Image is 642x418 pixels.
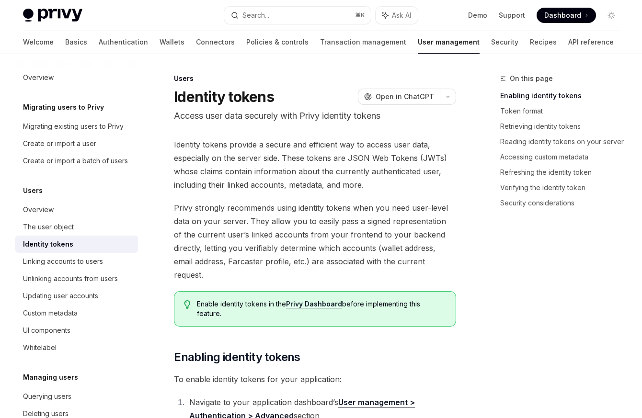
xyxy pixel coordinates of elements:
[500,88,627,103] a: Enabling identity tokens
[15,201,138,218] a: Overview
[604,8,619,23] button: Toggle dark mode
[15,118,138,135] a: Migrating existing users to Privy
[23,31,54,54] a: Welcome
[23,138,96,149] div: Create or import a user
[510,73,553,84] span: On this page
[184,300,191,309] svg: Tip
[23,72,54,83] div: Overview
[15,152,138,169] a: Create or import a batch of users
[174,88,274,105] h1: Identity tokens
[500,134,627,149] a: Reading identity tokens on your server
[242,10,269,21] div: Search...
[15,339,138,356] a: Whitelabel
[500,195,627,211] a: Security considerations
[224,7,371,24] button: Search...⌘K
[376,92,434,102] span: Open in ChatGPT
[23,342,57,353] div: Whitelabel
[15,69,138,86] a: Overview
[23,391,71,402] div: Querying users
[500,180,627,195] a: Verifying the identity token
[23,256,103,267] div: Linking accounts to users
[23,273,118,284] div: Unlinking accounts from users
[15,305,138,322] a: Custom metadata
[286,300,342,308] a: Privy Dashboard
[500,119,627,134] a: Retrieving identity tokens
[174,138,456,192] span: Identity tokens provide a secure and efficient way to access user data, especially on the server ...
[23,307,78,319] div: Custom metadata
[15,218,138,236] a: The user object
[568,31,614,54] a: API reference
[468,11,487,20] a: Demo
[174,350,300,365] span: Enabling identity tokens
[499,11,525,20] a: Support
[23,238,73,250] div: Identity tokens
[544,11,581,20] span: Dashboard
[355,11,365,19] span: ⌘ K
[376,7,418,24] button: Ask AI
[99,31,148,54] a: Authentication
[418,31,480,54] a: User management
[23,185,43,196] h5: Users
[530,31,557,54] a: Recipes
[500,103,627,119] a: Token format
[23,221,74,233] div: The user object
[15,270,138,287] a: Unlinking accounts from users
[320,31,406,54] a: Transaction management
[392,11,411,20] span: Ask AI
[23,155,128,167] div: Create or import a batch of users
[174,373,456,386] span: To enable identity tokens for your application:
[174,109,456,123] p: Access user data securely with Privy identity tokens
[160,31,184,54] a: Wallets
[23,372,78,383] h5: Managing users
[15,322,138,339] a: UI components
[500,149,627,165] a: Accessing custom metadata
[196,31,235,54] a: Connectors
[537,8,596,23] a: Dashboard
[23,204,54,215] div: Overview
[23,9,82,22] img: light logo
[23,102,104,113] h5: Migrating users to Privy
[358,89,440,105] button: Open in ChatGPT
[15,236,138,253] a: Identity tokens
[15,135,138,152] a: Create or import a user
[15,287,138,305] a: Updating user accounts
[23,325,70,336] div: UI components
[174,74,456,83] div: Users
[15,253,138,270] a: Linking accounts to users
[500,165,627,180] a: Refreshing the identity token
[23,290,98,302] div: Updating user accounts
[174,201,456,282] span: Privy strongly recommends using identity tokens when you need user-level data on your server. The...
[246,31,309,54] a: Policies & controls
[491,31,518,54] a: Security
[197,299,446,318] span: Enable identity tokens in the before implementing this feature.
[23,121,124,132] div: Migrating existing users to Privy
[65,31,87,54] a: Basics
[15,388,138,405] a: Querying users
